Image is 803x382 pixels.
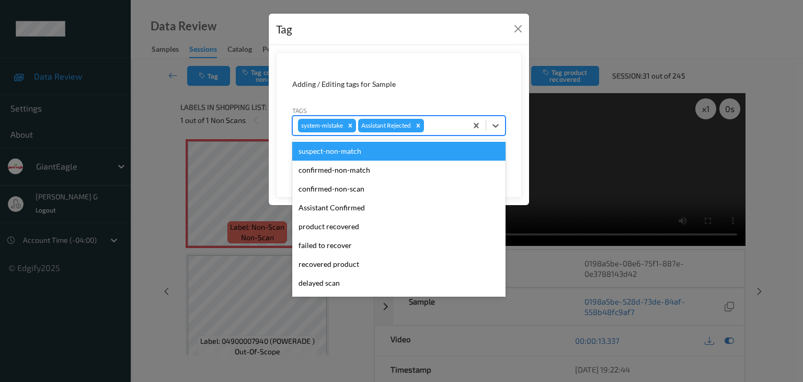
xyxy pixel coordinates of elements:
[276,21,292,38] div: Tag
[292,79,506,89] div: Adding / Editing tags for Sample
[292,293,506,311] div: Unusual activity
[292,179,506,198] div: confirmed-non-scan
[292,255,506,274] div: recovered product
[292,198,506,217] div: Assistant Confirmed
[358,119,412,132] div: Assistant Rejected
[292,142,506,161] div: suspect-non-match
[298,119,345,132] div: system-mistake
[292,217,506,236] div: product recovered
[412,119,424,132] div: Remove Assistant Rejected
[292,274,506,293] div: delayed scan
[292,236,506,255] div: failed to recover
[345,119,356,132] div: Remove system-mistake
[292,106,307,115] label: Tags
[292,161,506,179] div: confirmed-non-match
[511,21,525,36] button: Close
